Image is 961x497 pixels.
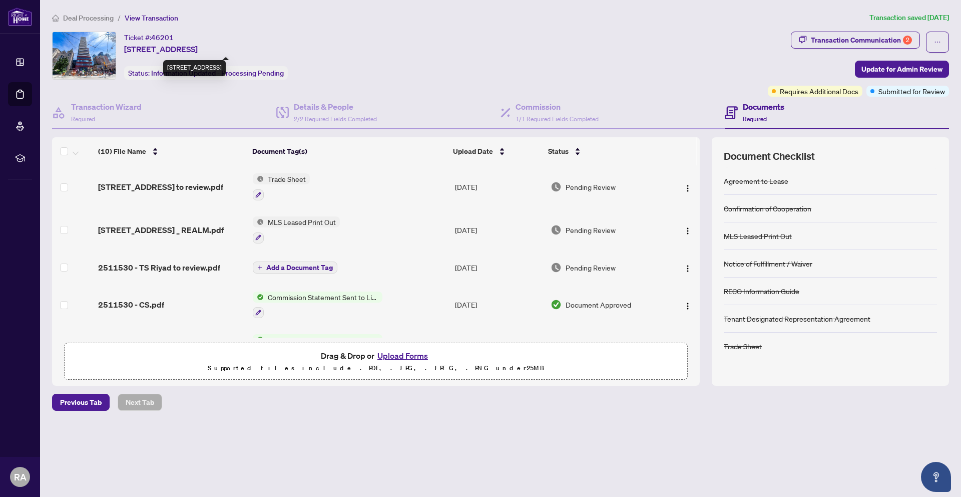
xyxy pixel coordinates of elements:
[63,14,114,23] span: Deal Processing
[451,252,547,284] td: [DATE]
[743,115,767,123] span: Required
[548,146,569,157] span: Status
[253,292,382,319] button: Status IconCommission Statement Sent to Listing Brokerage
[724,313,870,324] div: Tenant Designated Representation Agreement
[8,8,32,26] img: logo
[264,334,382,345] span: Tenant Designated Representation Agreement
[52,394,110,411] button: Previous Tab
[551,262,562,273] img: Document Status
[253,334,382,361] button: Status IconTenant Designated Representation Agreement
[98,224,224,236] span: [STREET_ADDRESS] _ REALM.pdf
[118,394,162,411] button: Next Tab
[264,292,382,303] span: Commission Statement Sent to Listing Brokerage
[264,173,310,184] span: Trade Sheet
[14,470,27,484] span: RA
[861,61,942,77] span: Update for Admin Review
[253,262,337,274] button: Add a Document Tag
[98,336,245,360] span: [STREET_ADDRESS] - Designated Representation.pdf
[94,137,248,165] th: (10) File Name
[544,137,663,165] th: Status
[124,43,198,55] span: [STREET_ADDRESS]
[724,341,762,352] div: Trade Sheet
[374,349,431,362] button: Upload Forms
[264,216,340,227] span: MLS Leased Print Out
[124,32,174,43] div: Ticket #:
[124,66,288,80] div: Status:
[253,292,264,303] img: Status Icon
[294,115,377,123] span: 2/2 Required Fields Completed
[451,284,547,327] td: [DATE]
[811,32,912,48] div: Transaction Communication
[566,224,616,235] span: Pending Review
[680,297,696,313] button: Logo
[724,203,811,214] div: Confirmation of Cooperation
[52,15,59,22] span: home
[451,326,547,369] td: [DATE]
[71,115,95,123] span: Required
[65,343,687,380] span: Drag & Drop orUpload FormsSupported files include .PDF, .JPG, .JPEG, .PNG under25MB
[253,173,264,184] img: Status Icon
[98,262,220,274] span: 2511530 - TS Riyad to review.pdf
[253,216,264,227] img: Status Icon
[551,299,562,310] img: Document Status
[869,12,949,24] article: Transaction saved [DATE]
[724,286,799,297] div: RECO Information Guide
[98,299,164,311] span: 2511530 - CS.pdf
[253,173,310,200] button: Status IconTrade Sheet
[724,149,815,163] span: Document Checklist
[724,258,812,269] div: Notice of Fulfillment / Waiver
[566,181,616,192] span: Pending Review
[878,86,945,97] span: Submitted for Review
[98,181,223,193] span: [STREET_ADDRESS] to review.pdf
[791,32,920,49] button: Transaction Communication2
[151,33,174,42] span: 46201
[921,462,951,492] button: Open asap
[451,208,547,252] td: [DATE]
[449,137,544,165] th: Upload Date
[266,264,333,271] span: Add a Document Tag
[516,115,599,123] span: 1/1 Required Fields Completed
[253,261,337,274] button: Add a Document Tag
[294,101,377,113] h4: Details & People
[680,222,696,238] button: Logo
[680,260,696,276] button: Logo
[855,61,949,78] button: Update for Admin Review
[98,146,146,157] span: (10) File Name
[684,184,692,192] img: Logo
[903,36,912,45] div: 2
[453,146,493,157] span: Upload Date
[516,101,599,113] h4: Commission
[71,362,681,374] p: Supported files include .PDF, .JPG, .JPEG, .PNG under 25 MB
[743,101,784,113] h4: Documents
[780,86,858,97] span: Requires Additional Docs
[724,175,788,186] div: Agreement to Lease
[680,179,696,195] button: Logo
[551,181,562,192] img: Document Status
[684,265,692,273] img: Logo
[253,216,340,243] button: Status IconMLS Leased Print Out
[71,101,142,113] h4: Transaction Wizard
[451,165,547,208] td: [DATE]
[60,394,102,410] span: Previous Tab
[566,299,631,310] span: Document Approved
[125,14,178,23] span: View Transaction
[163,60,226,76] div: [STREET_ADDRESS]
[551,224,562,235] img: Document Status
[248,137,449,165] th: Document Tag(s)
[934,39,941,46] span: ellipsis
[151,69,284,78] span: Information Updated - Processing Pending
[257,265,262,270] span: plus
[684,302,692,310] img: Logo
[321,349,431,362] span: Drag & Drop or
[118,12,121,24] li: /
[53,32,116,79] img: IMG-C12309764_1.jpg
[684,227,692,235] img: Logo
[566,262,616,273] span: Pending Review
[253,334,264,345] img: Status Icon
[724,230,792,241] div: MLS Leased Print Out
